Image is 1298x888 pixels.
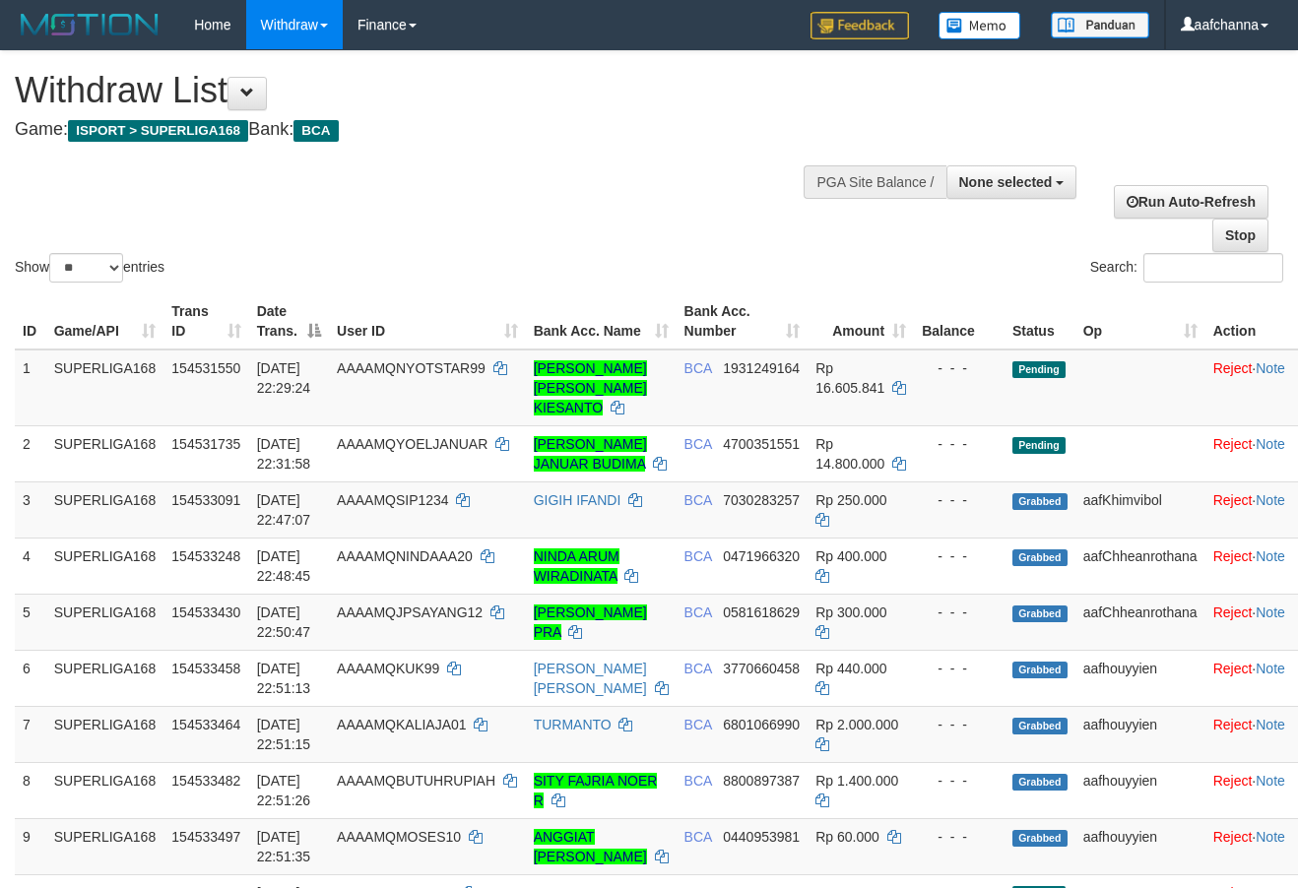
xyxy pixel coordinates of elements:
td: SUPERLIGA168 [46,650,164,706]
span: 154533464 [171,717,240,732]
span: BCA [684,717,712,732]
th: Game/API: activate to sort column ascending [46,293,164,349]
span: 154531735 [171,436,240,452]
td: 5 [15,594,46,650]
span: [DATE] 22:51:26 [257,773,311,808]
span: AAAAMQBUTUHRUPIAH [337,773,495,789]
span: Pending [1012,437,1066,454]
td: 3 [15,481,46,538]
span: 154533430 [171,604,240,620]
a: Stop [1212,219,1268,252]
th: Date Trans.: activate to sort column descending [249,293,329,349]
span: AAAAMQSIP1234 [337,492,449,508]
span: 154533091 [171,492,240,508]
a: Note [1256,360,1285,376]
span: Grabbed [1012,774,1068,791]
span: [DATE] 22:31:58 [257,436,311,472]
span: Copy 7030283257 to clipboard [723,492,800,508]
a: Reject [1213,661,1253,676]
td: 2 [15,425,46,481]
a: NINDA ARUM WIRADINATA [534,548,619,584]
span: Grabbed [1012,605,1068,622]
th: Status [1005,293,1075,349]
span: AAAAMQKALIAJA01 [337,717,467,732]
td: 9 [15,818,46,874]
a: [PERSON_NAME] PRA [534,604,647,640]
a: Note [1256,829,1285,845]
td: aafhouyyien [1075,762,1205,818]
span: AAAAMQMOSES10 [337,829,461,845]
img: Button%20Memo.svg [939,12,1021,39]
span: ISPORT > SUPERLIGA168 [68,120,248,142]
span: BCA [684,604,712,620]
div: - - - [922,434,997,454]
h4: Game: Bank: [15,120,846,140]
span: Pending [1012,361,1066,378]
th: User ID: activate to sort column ascending [329,293,526,349]
a: Note [1256,436,1285,452]
a: Reject [1213,773,1253,789]
div: - - - [922,659,997,678]
span: BCA [684,492,712,508]
div: - - - [922,490,997,510]
a: [PERSON_NAME] JANUAR BUDIMA [534,436,647,472]
span: Rp 440.000 [815,661,886,676]
a: Reject [1213,604,1253,620]
td: SUPERLIGA168 [46,818,164,874]
span: AAAAMQNYOTSTAR99 [337,360,486,376]
span: Copy 4700351551 to clipboard [723,436,800,452]
input: Search: [1143,253,1283,283]
span: Rp 250.000 [815,492,886,508]
a: Note [1256,604,1285,620]
span: BCA [684,548,712,564]
img: Feedback.jpg [811,12,909,39]
span: Grabbed [1012,662,1068,678]
span: Rp 2.000.000 [815,717,898,732]
span: BCA [684,436,712,452]
th: Bank Acc. Number: activate to sort column ascending [677,293,809,349]
a: TURMANTO [534,717,612,732]
a: Note [1256,773,1285,789]
span: [DATE] 22:48:45 [257,548,311,584]
a: SITY FAJRIA NOER R [534,773,658,808]
div: - - - [922,827,997,847]
span: BCA [684,773,712,789]
td: SUPERLIGA168 [46,349,164,426]
td: SUPERLIGA168 [46,594,164,650]
img: panduan.png [1051,12,1149,38]
span: [DATE] 22:47:07 [257,492,311,528]
td: aafhouyyien [1075,706,1205,762]
a: Reject [1213,360,1253,376]
td: SUPERLIGA168 [46,425,164,481]
td: 6 [15,650,46,706]
td: 8 [15,762,46,818]
img: MOTION_logo.png [15,10,164,39]
td: 4 [15,538,46,594]
select: Showentries [49,253,123,283]
a: Run Auto-Refresh [1114,185,1268,219]
a: Reject [1213,548,1253,564]
div: - - - [922,715,997,734]
a: [PERSON_NAME] [PERSON_NAME] KIESANTO [534,360,647,415]
td: aafChheanrothana [1075,538,1205,594]
div: PGA Site Balance / [804,165,945,199]
span: AAAAMQKUK99 [337,661,439,676]
a: Note [1256,661,1285,676]
span: 154531550 [171,360,240,376]
td: 1 [15,349,46,426]
a: GIGIH IFANDI [534,492,621,508]
a: ANGGIAT [PERSON_NAME] [534,829,647,864]
td: SUPERLIGA168 [46,762,164,818]
a: [PERSON_NAME] [PERSON_NAME] [534,661,647,696]
td: aafKhimvibol [1075,481,1205,538]
td: 7 [15,706,46,762]
span: BCA [293,120,338,142]
label: Search: [1090,253,1283,283]
span: 154533458 [171,661,240,676]
td: SUPERLIGA168 [46,538,164,594]
span: Rp 300.000 [815,604,886,620]
a: Reject [1213,717,1253,732]
span: None selected [959,174,1053,190]
span: Rp 16.605.841 [815,360,884,396]
td: aafhouyyien [1075,650,1205,706]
